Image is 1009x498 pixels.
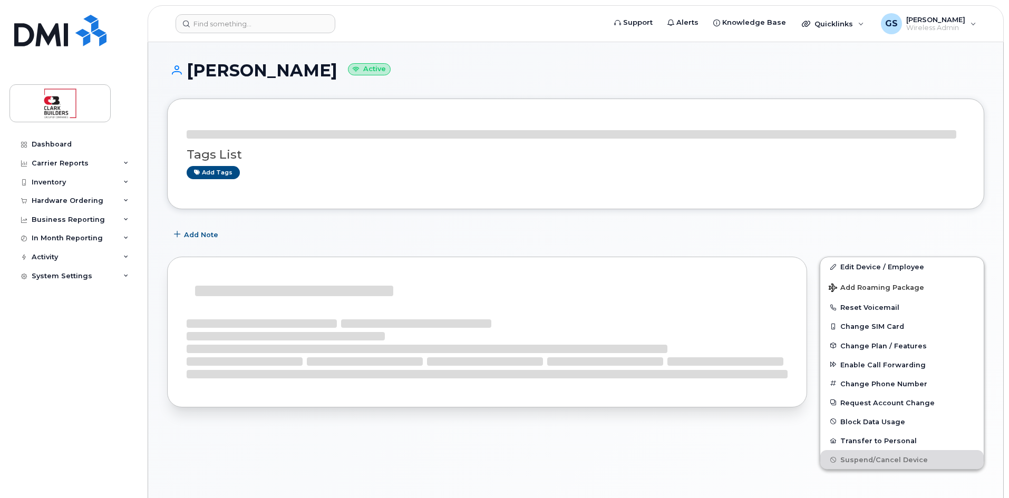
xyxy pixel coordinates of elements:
[840,456,928,464] span: Suspend/Cancel Device
[820,257,984,276] a: Edit Device / Employee
[820,374,984,393] button: Change Phone Number
[820,431,984,450] button: Transfer to Personal
[820,276,984,298] button: Add Roaming Package
[187,166,240,179] a: Add tags
[167,61,984,80] h1: [PERSON_NAME]
[820,298,984,317] button: Reset Voicemail
[820,336,984,355] button: Change Plan / Features
[820,393,984,412] button: Request Account Change
[348,63,391,75] small: Active
[820,412,984,431] button: Block Data Usage
[840,341,927,349] span: Change Plan / Features
[840,360,926,368] span: Enable Call Forwarding
[829,284,924,294] span: Add Roaming Package
[820,355,984,374] button: Enable Call Forwarding
[820,317,984,336] button: Change SIM Card
[187,148,965,161] h3: Tags List
[167,225,227,244] button: Add Note
[820,450,984,469] button: Suspend/Cancel Device
[184,230,218,240] span: Add Note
